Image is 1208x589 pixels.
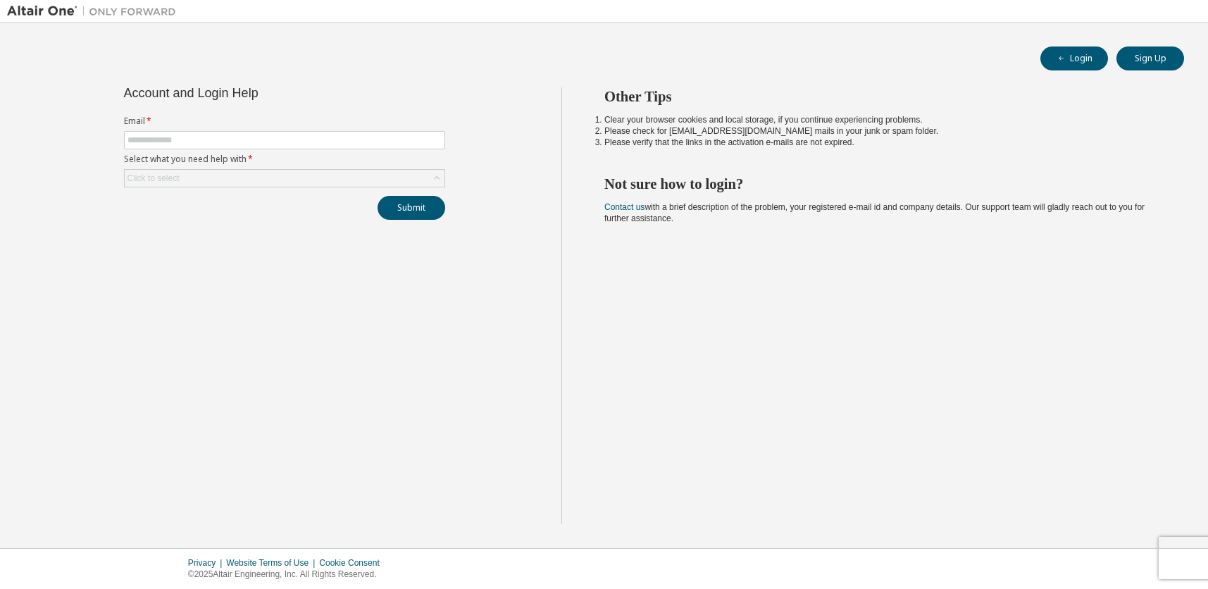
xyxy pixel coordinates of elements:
[604,202,645,212] a: Contact us
[604,114,1159,125] li: Clear your browser cookies and local storage, if you continue experiencing problems.
[604,137,1159,148] li: Please verify that the links in the activation e-mails are not expired.
[124,154,445,165] label: Select what you need help with
[188,569,388,581] p: © 2025 Altair Engineering, Inc. All Rights Reserved.
[7,4,183,18] img: Altair One
[378,196,445,220] button: Submit
[127,173,180,184] div: Click to select
[604,125,1159,137] li: Please check for [EMAIL_ADDRESS][DOMAIN_NAME] mails in your junk or spam folder.
[1116,46,1184,70] button: Sign Up
[125,170,444,187] div: Click to select
[188,557,226,569] div: Privacy
[319,557,387,569] div: Cookie Consent
[226,557,319,569] div: Website Terms of Use
[604,175,1159,193] h2: Not sure how to login?
[1040,46,1108,70] button: Login
[604,202,1145,223] span: with a brief description of the problem, your registered e-mail id and company details. Our suppo...
[124,87,381,99] div: Account and Login Help
[604,87,1159,106] h2: Other Tips
[124,116,445,127] label: Email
